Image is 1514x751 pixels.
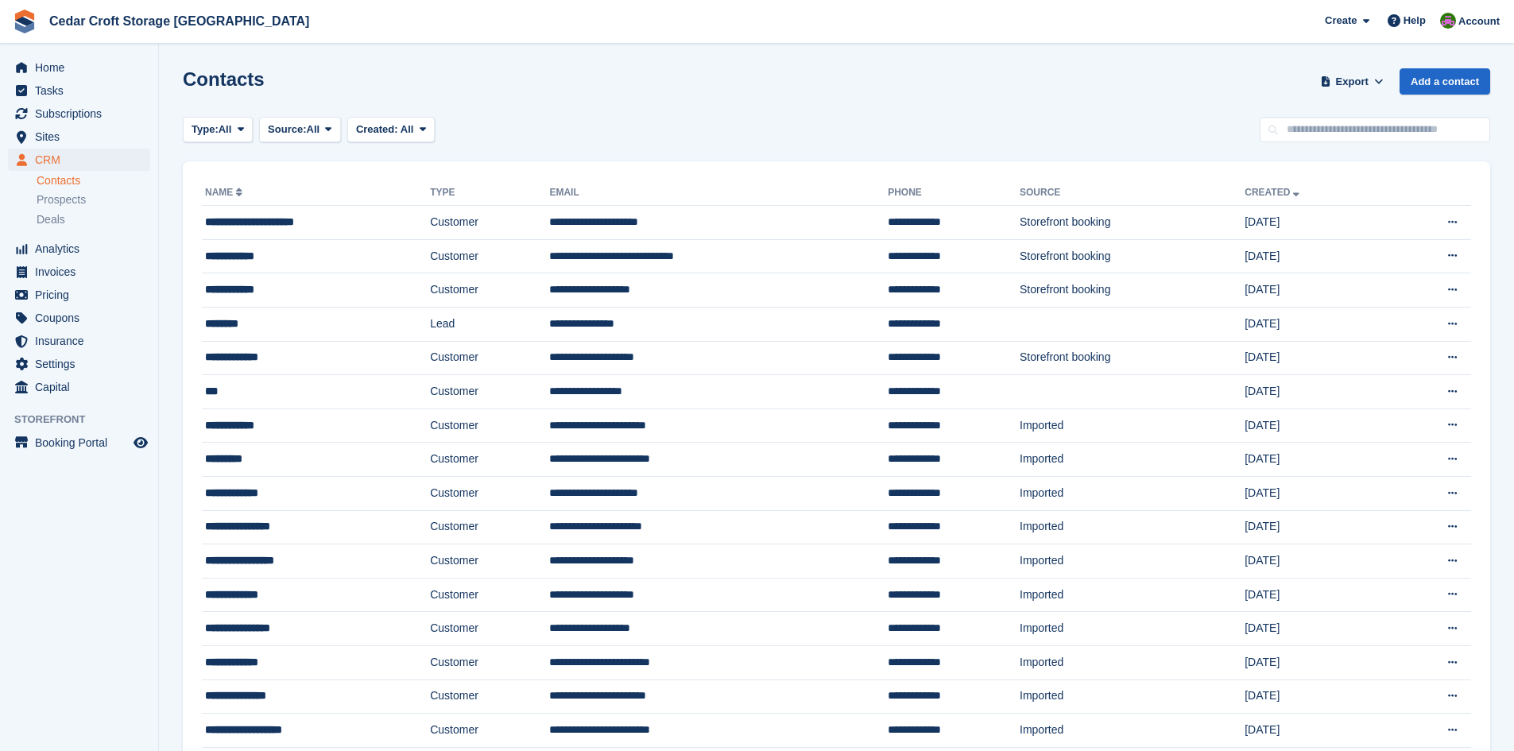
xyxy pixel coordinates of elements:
td: [DATE] [1245,375,1388,409]
td: Imported [1020,679,1245,714]
a: Add a contact [1400,68,1490,95]
td: Imported [1020,578,1245,612]
td: Customer [430,714,549,748]
td: Customer [430,206,549,240]
td: Customer [430,375,549,409]
td: [DATE] [1245,273,1388,308]
span: Storefront [14,412,158,428]
td: Imported [1020,645,1245,679]
span: Insurance [35,330,130,352]
td: Storefront booking [1020,239,1245,273]
td: Customer [430,510,549,544]
button: Export [1317,68,1387,95]
td: Customer [430,341,549,375]
td: Customer [430,476,549,510]
td: Imported [1020,612,1245,646]
td: Customer [430,443,549,477]
a: Created [1245,187,1303,198]
td: Imported [1020,544,1245,579]
td: [DATE] [1245,714,1388,748]
a: menu [8,103,150,125]
a: Deals [37,211,150,228]
th: Phone [888,180,1020,206]
a: menu [8,126,150,148]
td: Customer [430,239,549,273]
a: menu [8,56,150,79]
td: Storefront booking [1020,206,1245,240]
span: Prospects [37,192,86,207]
a: menu [8,330,150,352]
td: Customer [430,578,549,612]
td: [DATE] [1245,645,1388,679]
a: Prospects [37,192,150,208]
td: [DATE] [1245,443,1388,477]
td: [DATE] [1245,544,1388,579]
td: [DATE] [1245,239,1388,273]
td: [DATE] [1245,510,1388,544]
span: Home [35,56,130,79]
span: Settings [35,353,130,375]
td: Customer [430,408,549,443]
td: Lead [430,307,549,341]
td: [DATE] [1245,341,1388,375]
span: Deals [37,212,65,227]
a: menu [8,307,150,329]
button: Source: All [259,117,341,143]
span: Account [1458,14,1500,29]
td: Customer [430,544,549,579]
a: menu [8,353,150,375]
span: Analytics [35,238,130,260]
td: [DATE] [1245,476,1388,510]
a: menu [8,284,150,306]
span: Capital [35,376,130,398]
span: Sites [35,126,130,148]
td: Imported [1020,443,1245,477]
td: Customer [430,679,549,714]
span: Subscriptions [35,103,130,125]
span: Created: [356,123,398,135]
span: Type: [192,122,219,137]
img: stora-icon-8386f47178a22dfd0bd8f6a31ec36ba5ce8667c1dd55bd0f319d3a0aa187defe.svg [13,10,37,33]
button: Created: All [347,117,435,143]
a: menu [8,432,150,454]
td: Imported [1020,476,1245,510]
a: menu [8,79,150,102]
span: All [307,122,320,137]
span: Help [1404,13,1426,29]
td: Imported [1020,408,1245,443]
span: Create [1325,13,1357,29]
th: Source [1020,180,1245,206]
span: Pricing [35,284,130,306]
span: All [401,123,414,135]
th: Type [430,180,549,206]
span: Booking Portal [35,432,130,454]
td: Customer [430,273,549,308]
td: Customer [430,645,549,679]
td: [DATE] [1245,408,1388,443]
span: Tasks [35,79,130,102]
td: Storefront booking [1020,273,1245,308]
a: Contacts [37,173,150,188]
td: Imported [1020,510,1245,544]
span: Source: [268,122,306,137]
h1: Contacts [183,68,265,90]
span: CRM [35,149,130,171]
a: Cedar Croft Storage [GEOGRAPHIC_DATA] [43,8,316,34]
a: menu [8,238,150,260]
td: [DATE] [1245,206,1388,240]
td: [DATE] [1245,612,1388,646]
td: [DATE] [1245,679,1388,714]
span: All [219,122,232,137]
td: Storefront booking [1020,341,1245,375]
a: menu [8,149,150,171]
th: Email [549,180,888,206]
a: Name [205,187,246,198]
span: Invoices [35,261,130,283]
td: [DATE] [1245,578,1388,612]
td: Customer [430,612,549,646]
img: Mark Orchard [1440,13,1456,29]
td: Imported [1020,714,1245,748]
a: Preview store [131,433,150,452]
span: Coupons [35,307,130,329]
a: menu [8,261,150,283]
